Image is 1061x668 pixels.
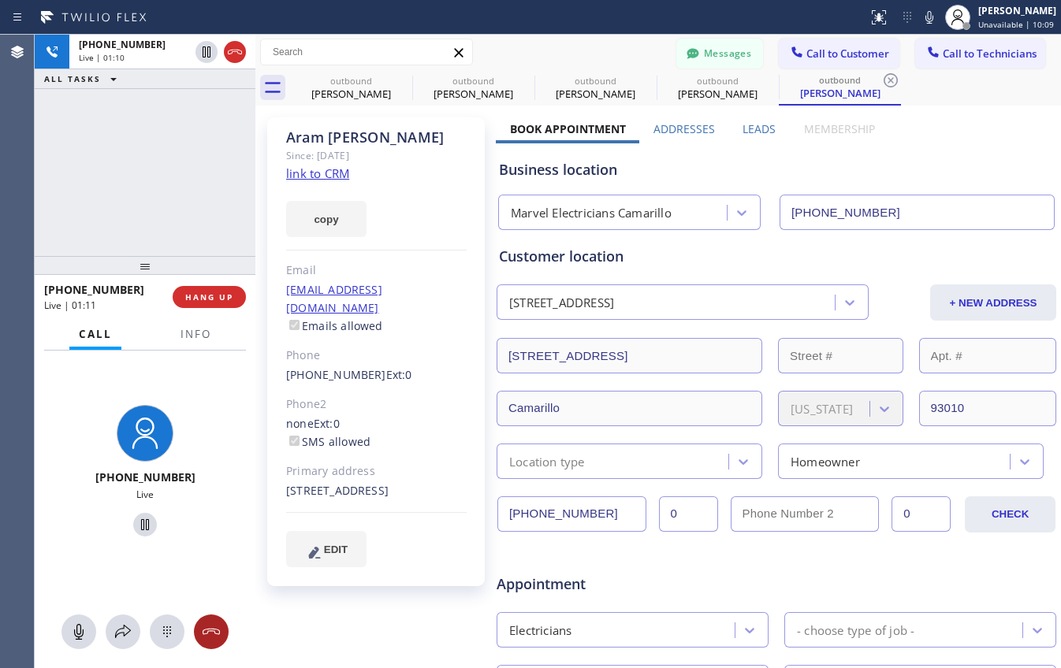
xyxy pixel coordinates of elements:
[497,496,646,532] input: Phone Number
[780,74,899,86] div: outbound
[779,39,899,69] button: Call to Customer
[185,291,233,302] span: HANG UP
[286,128,467,147] div: Aram [PERSON_NAME]
[286,282,382,315] a: [EMAIL_ADDRESS][DOMAIN_NAME]
[61,614,96,649] button: Mute
[943,46,1037,61] span: Call to Technicians
[79,38,166,51] span: [PHONE_NUMBER]
[314,416,340,431] span: Ext: 0
[414,75,533,87] div: outbound
[965,496,1055,533] button: CHECK
[224,41,246,63] button: Hang up
[511,204,672,222] div: Marvel Electricians Camarillo
[292,75,411,87] div: outbound
[136,488,154,501] span: Live
[804,121,875,136] label: Membership
[892,496,951,532] input: Ext. 2
[497,573,681,595] span: Appointment
[386,367,412,382] span: Ext: 0
[778,338,903,373] input: Street #
[658,70,777,106] div: Aram Zakarian
[978,4,1056,17] div: [PERSON_NAME]
[44,73,101,84] span: ALL TASKS
[286,147,467,165] div: Since: [DATE]
[743,121,776,136] label: Leads
[930,284,1056,321] button: + NEW ADDRESS
[286,262,467,280] div: Email
[44,299,96,312] span: Live | 01:11
[499,246,1054,267] div: Customer location
[919,391,1057,426] input: ZIP
[95,469,195,484] span: [PHONE_NUMBER]
[181,327,211,341] span: Info
[536,75,655,87] div: outbound
[676,39,763,69] button: Messages
[289,320,300,330] input: Emails allowed
[286,201,367,237] button: copy
[44,282,144,297] span: [PHONE_NUMBER]
[536,70,655,106] div: Thomas Hong
[69,319,121,350] button: Call
[780,195,1055,230] input: Phone Number
[497,338,762,373] input: Address
[286,165,349,181] a: link to CRM
[133,513,157,536] button: Hold Customer
[261,39,472,65] input: Search
[919,338,1057,373] input: Apt. #
[79,327,112,341] span: Call
[978,19,1054,30] span: Unavailable | 10:09
[658,75,777,87] div: outbound
[286,415,467,451] div: none
[653,121,715,136] label: Addresses
[286,395,467,414] div: Phone2
[194,614,229,649] button: Hang up
[286,434,370,449] label: SMS allowed
[414,87,533,101] div: [PERSON_NAME]
[536,87,655,101] div: [PERSON_NAME]
[806,46,889,61] span: Call to Customer
[659,496,718,532] input: Ext.
[915,39,1045,69] button: Call to Technicians
[286,531,367,567] button: EDIT
[150,614,184,649] button: Open dialpad
[791,452,860,470] div: Homeowner
[797,621,914,639] div: - choose type of job -
[509,294,614,312] div: [STREET_ADDRESS]
[286,482,467,500] div: [STREET_ADDRESS]
[918,6,940,28] button: Mute
[289,436,300,446] input: SMS allowed
[292,70,411,106] div: Naomi Kim
[286,318,383,333] label: Emails allowed
[106,614,140,649] button: Open directory
[780,70,899,104] div: Aram Zakarian
[731,496,880,532] input: Phone Number 2
[286,462,467,481] div: Primary address
[79,52,125,63] span: Live | 01:10
[324,544,348,555] span: EDIT
[171,319,221,350] button: Info
[497,391,762,426] input: City
[195,41,218,63] button: Hold Customer
[658,87,777,101] div: [PERSON_NAME]
[173,286,246,308] button: HANG UP
[286,347,467,365] div: Phone
[780,86,899,100] div: [PERSON_NAME]
[499,159,1054,180] div: Business location
[510,121,626,136] label: Book Appointment
[509,452,585,470] div: Location type
[414,70,533,106] div: Alicia Clancy
[35,69,132,88] button: ALL TASKS
[509,621,571,639] div: Electricians
[292,87,411,101] div: [PERSON_NAME]
[286,367,386,382] a: [PHONE_NUMBER]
